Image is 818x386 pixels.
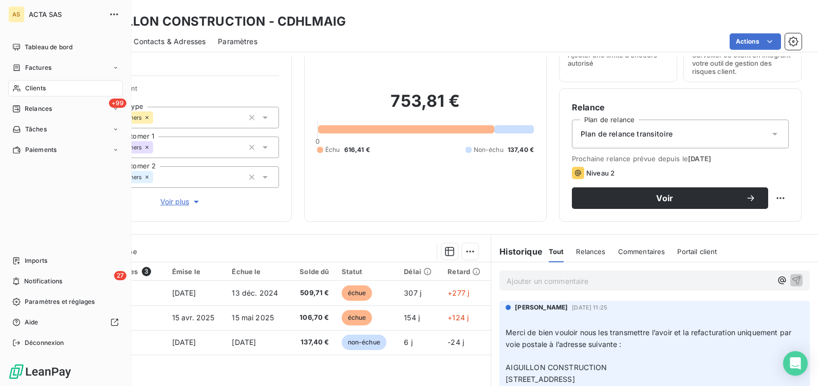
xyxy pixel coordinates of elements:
span: Non-échu [474,145,504,155]
input: Ajouter une valeur [153,143,161,152]
div: Délai [404,267,435,276]
span: +277 j [448,288,469,297]
span: Niveau 2 [586,169,615,177]
span: 6 j [404,338,412,346]
span: échue [342,285,373,301]
div: Open Intercom Messenger [783,351,808,376]
span: échue [342,310,373,325]
span: 15 avr. 2025 [172,313,215,322]
span: 0 [315,137,320,145]
span: Ajouter une limite d’encours autorisé [568,51,668,67]
span: 3 [142,267,151,276]
span: [STREET_ADDRESS] [506,375,574,383]
span: -24 j [448,338,464,346]
span: 137,40 € [508,145,534,155]
span: Commentaires [618,247,665,256]
span: Paramètres et réglages [25,297,95,306]
span: [DATE] [688,155,711,163]
span: [DATE] 11:25 [572,304,607,311]
span: Tableau de bord [25,43,72,52]
span: Échu [325,145,340,155]
span: 154 j [404,313,420,322]
div: Échue le [232,267,283,276]
span: 27 [114,271,126,280]
span: 106,70 € [296,313,329,323]
input: Ajouter une valeur [153,172,161,182]
span: Aide [25,318,39,327]
input: Ajouter une valeur [153,113,161,122]
a: Aide [8,314,123,331]
span: [DATE] [172,338,196,346]
span: +124 j [448,313,469,322]
span: Tâches [25,125,47,134]
span: 509,71 € [296,288,329,298]
span: Paiements [25,145,57,155]
div: Émise le [172,267,220,276]
span: 307 j [404,288,421,297]
span: Factures [25,63,51,72]
span: Merci de bien vouloir nous les transmettre l’avoir et la refacturation uniquement par voie postal... [506,328,793,349]
div: Retard [448,267,485,276]
span: Contacts & Adresses [134,36,206,47]
span: Surveiller ce client en intégrant votre outil de gestion des risques client. [692,51,793,75]
span: Tout [549,247,564,256]
span: Portail client [677,247,717,256]
button: Voir plus [83,196,279,207]
h6: Historique [491,245,543,258]
span: [PERSON_NAME] [515,303,568,312]
button: Voir [572,187,768,209]
span: 13 déc. 2024 [232,288,278,297]
span: Notifications [24,277,62,286]
span: 137,40 € [296,337,329,348]
span: [DATE] [172,288,196,297]
h6: Relance [572,101,789,113]
span: Propriétés Client [83,84,279,99]
span: Déconnexion [25,338,64,348]
button: Actions [730,33,781,50]
span: Plan de relance transitoire [581,129,673,139]
div: Solde dû [296,267,329,276]
span: ACTA SAS [29,10,103,18]
span: Paramètres [218,36,257,47]
span: Prochaine relance prévue depuis le [572,155,789,163]
img: Logo LeanPay [8,363,72,380]
span: non-échue [342,335,386,350]
span: Voir [584,194,746,202]
span: Relances [25,104,52,113]
div: AS [8,6,25,23]
h2: 753,81 € [317,91,534,122]
span: +99 [109,99,126,108]
h3: AIGUILLON CONSTRUCTION - CDHLMAIG [90,12,346,31]
span: Relances [576,247,605,256]
span: Voir plus [160,197,201,207]
span: 616,41 € [344,145,370,155]
div: Statut [342,267,392,276]
span: Imports [25,256,47,265]
span: AIGUILLON CONSTRUCTION [506,363,607,372]
span: 15 mai 2025 [232,313,274,322]
span: Clients [25,84,46,93]
span: [DATE] [232,338,256,346]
